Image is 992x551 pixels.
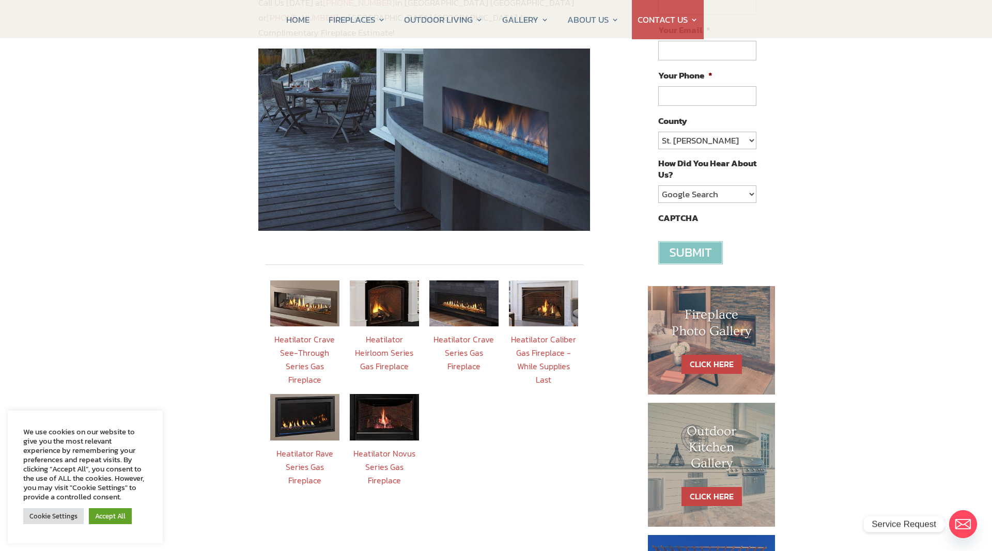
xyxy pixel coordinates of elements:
h1: Outdoor Kitchen Gallery [669,423,754,477]
img: Crave60_GettyImages-151573744_sideregister_195x177 [429,280,499,326]
a: Heatilator Novus Series Gas Fireplace [353,447,415,486]
label: County [658,115,687,127]
div: We use cookies on our website to give you the most relevant experience by remembering your prefer... [23,427,147,501]
a: CLICK HERE [681,487,742,506]
img: HTL-gasFP-Crave48ST-Illusion-AmberGlass-Logs-195x177 [270,280,339,326]
img: HTL_Rave32_195x177 [270,394,339,440]
a: Heatilator Caliber Gas Fireplace - While Supplies Last [511,333,576,386]
a: Heatilator Crave Series Gas Fireplace [433,333,494,372]
a: Heatilator Crave See-Through Series Gas Fireplace [274,333,335,386]
label: How Did You Hear About Us? [658,158,756,180]
img: HTL_gasFP_Heirloom36-NB_195x177 [350,280,419,326]
a: Heatilator Rave Series Gas Fireplace [276,447,333,486]
h1: Fireplace Photo Gallery [669,307,754,344]
a: Accept All [89,508,132,524]
label: Your Phone [658,70,712,81]
a: Heatilator Heirloom Series Gas Fireplace [355,333,413,372]
img: HTL-Novus-42in-gas-fireplace_195x177 [350,394,419,440]
a: CLICK HERE [681,355,742,374]
label: CAPTCHA [658,212,699,224]
a: Email [949,510,977,538]
img: 14_CAL42X-WB_BronzeCam-Front_2977_195x155 [509,280,578,326]
a: Cookie Settings [23,508,84,524]
input: Submit [658,241,723,264]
